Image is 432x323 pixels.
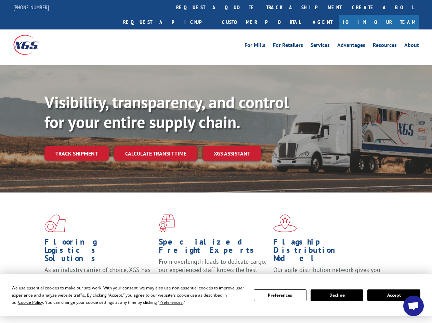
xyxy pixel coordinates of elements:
a: Resources [373,42,397,50]
a: For Retailers [273,42,303,50]
div: Open chat [403,296,424,316]
div: We use essential cookies to make our site work. With your consent, we may also use non-essential ... [12,284,245,306]
span: Our agile distribution network gives you nationwide inventory management on demand. [273,266,380,290]
span: As an industry carrier of choice, XGS has brought innovation and dedication to flooring logistics... [44,266,150,290]
a: About [404,42,419,50]
b: Visibility, transparency, and control for your entire supply chain. [44,91,289,133]
p: From overlength loads to delicate cargo, our experienced staff knows the best way to move your fr... [159,258,268,288]
h1: Specialized Freight Experts [159,238,268,258]
a: Join Our Team [339,15,419,29]
button: Preferences [254,289,306,301]
a: Agent [306,15,339,29]
a: Calculate transit time [114,146,197,161]
a: Customer Portal [217,15,306,29]
a: For Mills [245,42,265,50]
a: [PHONE_NUMBER] [13,4,49,11]
span: Cookie Policy [18,299,43,305]
a: XGS ASSISTANT [203,146,261,161]
button: Decline [311,289,363,301]
a: Advantages [337,42,365,50]
h1: Flooring Logistics Solutions [44,238,154,266]
a: Services [311,42,330,50]
button: Accept [367,289,420,301]
img: xgs-icon-focused-on-flooring-red [159,214,175,232]
span: Preferences [159,299,183,305]
h1: Flagship Distribution Model [273,238,382,266]
a: Track shipment [44,146,109,161]
img: xgs-icon-total-supply-chain-intelligence-red [44,214,66,232]
a: Request a pickup [118,15,217,29]
img: xgs-icon-flagship-distribution-model-red [273,214,297,232]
